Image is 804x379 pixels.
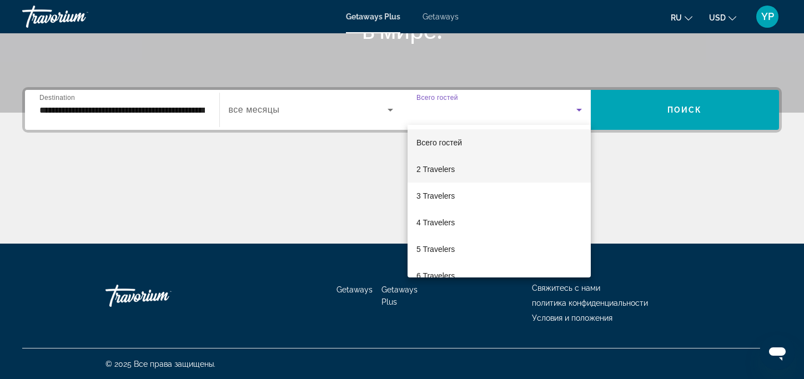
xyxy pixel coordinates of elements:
[416,189,455,203] span: 3 Travelers
[416,216,455,229] span: 4 Travelers
[416,242,455,256] span: 5 Travelers
[760,335,795,370] iframe: Кнопка запуска окна обмена сообщениями
[416,269,455,282] span: 6 Travelers
[416,138,462,147] span: Всего гостей
[416,163,455,176] span: 2 Travelers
